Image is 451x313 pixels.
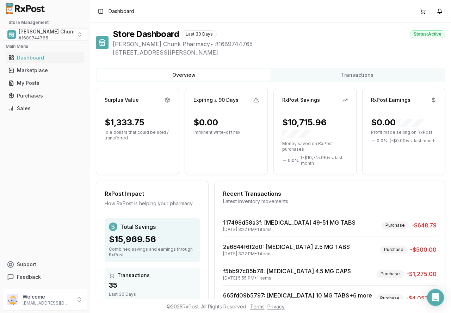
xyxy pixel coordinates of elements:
span: -$500.00 [410,245,437,254]
button: Sales [3,103,87,114]
a: f5bb97c05b78: [MEDICAL_DATA] 4.5 MG CAPS [223,268,351,275]
a: 665fd09b5797: [MEDICAL_DATA] 10 MG TABS+6 more [223,292,372,299]
p: [EMAIL_ADDRESS][DOMAIN_NAME] [23,300,72,306]
p: Idle dollars that could be sold / transferred [105,130,170,141]
div: RxPost Impact [105,189,200,198]
a: 2a6844f6f2d0: [MEDICAL_DATA] 2.5 MG TABS [223,243,350,250]
a: Purchases [6,89,84,102]
div: Open Intercom Messenger [427,289,444,306]
span: # 1689744765 [19,35,48,41]
img: RxPost Logo [3,3,48,14]
div: $0.00 [193,117,218,128]
a: Dashboard [6,51,84,64]
div: 35 [109,280,196,290]
div: Last 30 Days [182,30,217,38]
div: Dashboard [8,54,81,61]
span: [PERSON_NAME] Chunk Pharmacy [19,28,102,35]
a: My Posts [6,77,84,89]
span: -$4,053.56 [406,294,437,302]
a: Marketplace [6,64,84,77]
span: -$1,275.00 [407,270,437,278]
p: Profit made selling on RxPost [371,130,437,135]
a: 117498d58a3f: [MEDICAL_DATA] 49-51 MG TABS [223,219,356,226]
div: Purchases [8,92,81,99]
button: Dashboard [3,52,87,63]
div: Purchase [377,270,404,278]
div: Latest inventory movements [223,198,437,205]
h2: Store Management [3,20,87,25]
span: 0.0 % [377,138,388,144]
h1: Store Dashboard [113,29,179,40]
h2: Main Menu [6,44,84,49]
button: Feedback [3,271,87,283]
div: Purchase [376,294,403,302]
div: Marketplace [8,67,81,74]
span: Dashboard [109,8,134,15]
div: Last 30 Days [109,292,196,297]
div: $10,715.96 [282,117,348,139]
div: RxPost Savings [282,96,320,104]
div: RxPost Earnings [371,96,410,104]
span: [PERSON_NAME] Chunk Pharmacy • # 1689744765 [113,40,445,48]
span: Feedback [17,274,41,281]
span: Transactions [117,272,150,279]
div: Status: Active [410,30,445,38]
img: User avatar [7,294,18,305]
div: Purchase [382,221,409,229]
div: [DATE] 3:22 PM • 1 items [223,227,356,232]
span: -$648.79 [412,221,437,230]
div: $0.00 [371,117,424,128]
div: Surplus Value [105,96,139,104]
div: Expiring ≤ 90 Days [193,96,239,104]
div: [DATE] 3:22 PM • 1 items [223,251,350,257]
div: Combined savings and earnings through RxPost [109,246,196,258]
button: Marketplace [3,65,87,76]
div: [DATE] 5:55 PM • 1 items [223,275,351,281]
span: 0.0 % [288,158,299,163]
span: [STREET_ADDRESS][PERSON_NAME] [113,48,445,57]
button: Overview [97,69,271,81]
span: Total Savings [120,223,156,231]
span: ( - $10,715.96 ) vs. last month [301,155,348,166]
span: ( - $0.00 ) vs. last month [390,138,435,144]
div: $1,333.75 [105,117,144,128]
a: Sales [6,102,84,115]
div: Sales [8,105,81,112]
div: How RxPost is helping your pharmacy [105,200,200,207]
div: $15,969.56 [109,234,196,245]
p: Imminent write-off risk [193,130,259,135]
p: Money saved on RxPost purchases [282,141,348,152]
button: My Posts [3,77,87,89]
button: Select a view [3,28,87,41]
a: Terms [250,303,265,309]
div: Recent Transactions [223,189,437,198]
p: Welcome [23,293,72,300]
nav: breadcrumb [109,8,134,15]
button: Transactions [271,69,444,81]
div: My Posts [8,80,81,87]
button: Purchases [3,90,87,101]
div: Purchase [380,246,407,253]
button: Support [3,258,87,271]
a: Privacy [267,303,285,309]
